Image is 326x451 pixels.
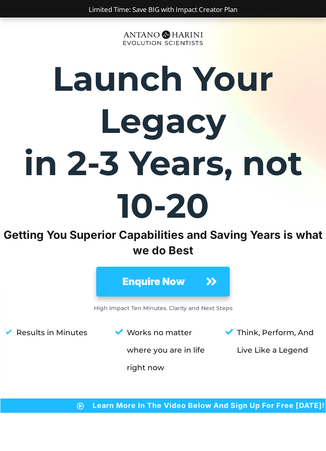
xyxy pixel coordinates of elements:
[16,328,87,337] strong: Results in Minutes
[122,275,185,287] strong: Enquire Now
[119,26,207,50] img: Evolution-Scientist (2)
[4,228,322,257] strong: Getting You Superior Capabilities and Saving Years is what we do Best
[94,305,233,312] strong: High Impact Ten Minutes. Clarity and Next Steps
[237,328,314,355] strong: Think, Perform, And Live Like a Legend
[96,267,229,296] a: Enquire Now
[52,58,274,141] strong: Launch Your Legacy
[89,5,237,14] a: Limited Time: Save BIG with Impact Creator Plan
[24,143,303,226] strong: in 2-3 Years, not 10-20
[93,401,325,410] strong: Learn More In The Video Below And Sign Up For Free [DATE]!
[127,328,205,372] strong: Works no matter where you are in life right now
